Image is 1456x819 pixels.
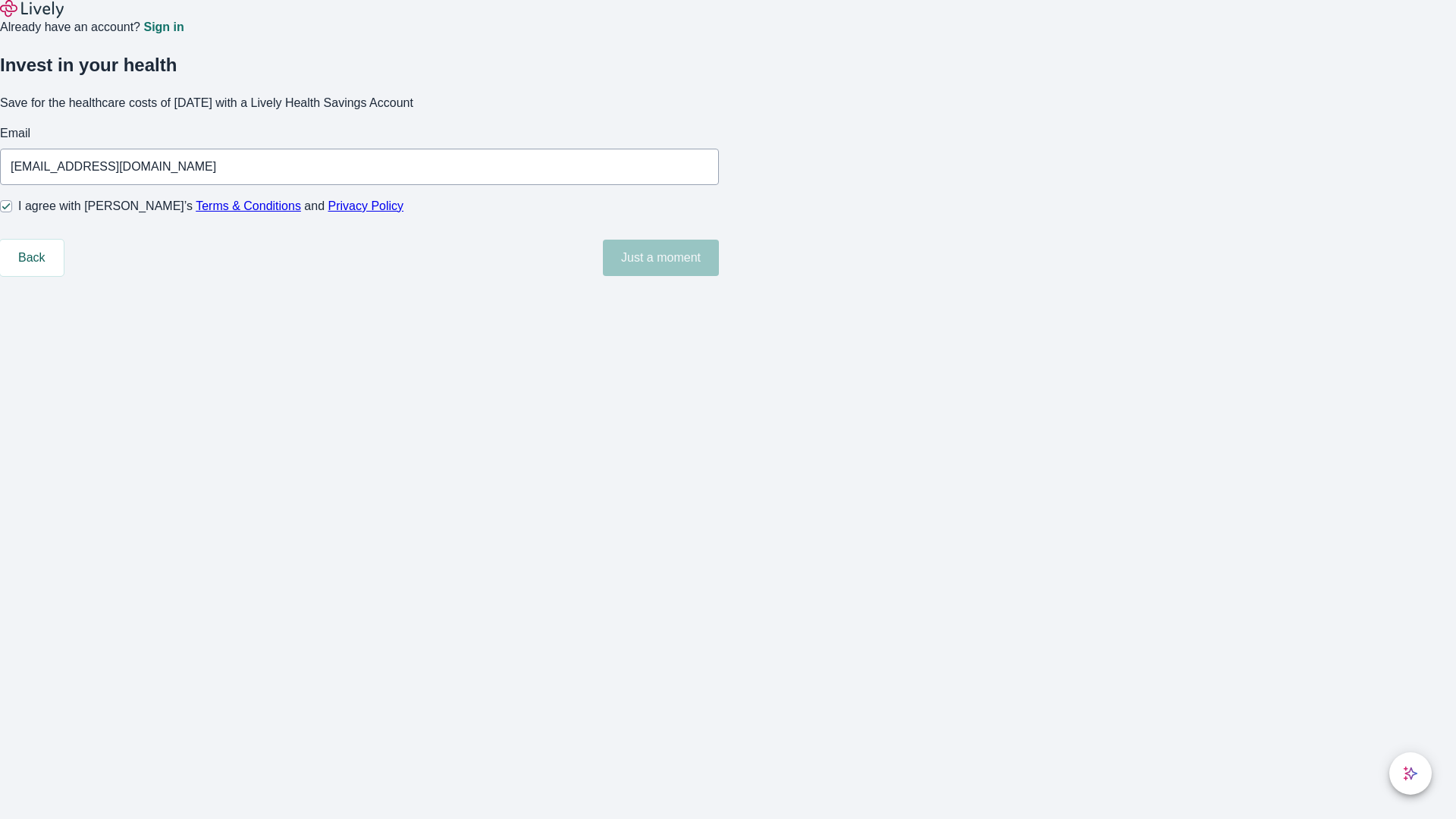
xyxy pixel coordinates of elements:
a: Sign in [143,21,184,33]
span: I agree with [PERSON_NAME]’s and [18,197,403,215]
a: Privacy Policy [328,199,404,212]
button: chat [1389,752,1432,795]
svg: Lively AI Assistant [1403,766,1418,781]
a: Terms & Conditions [196,199,301,212]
